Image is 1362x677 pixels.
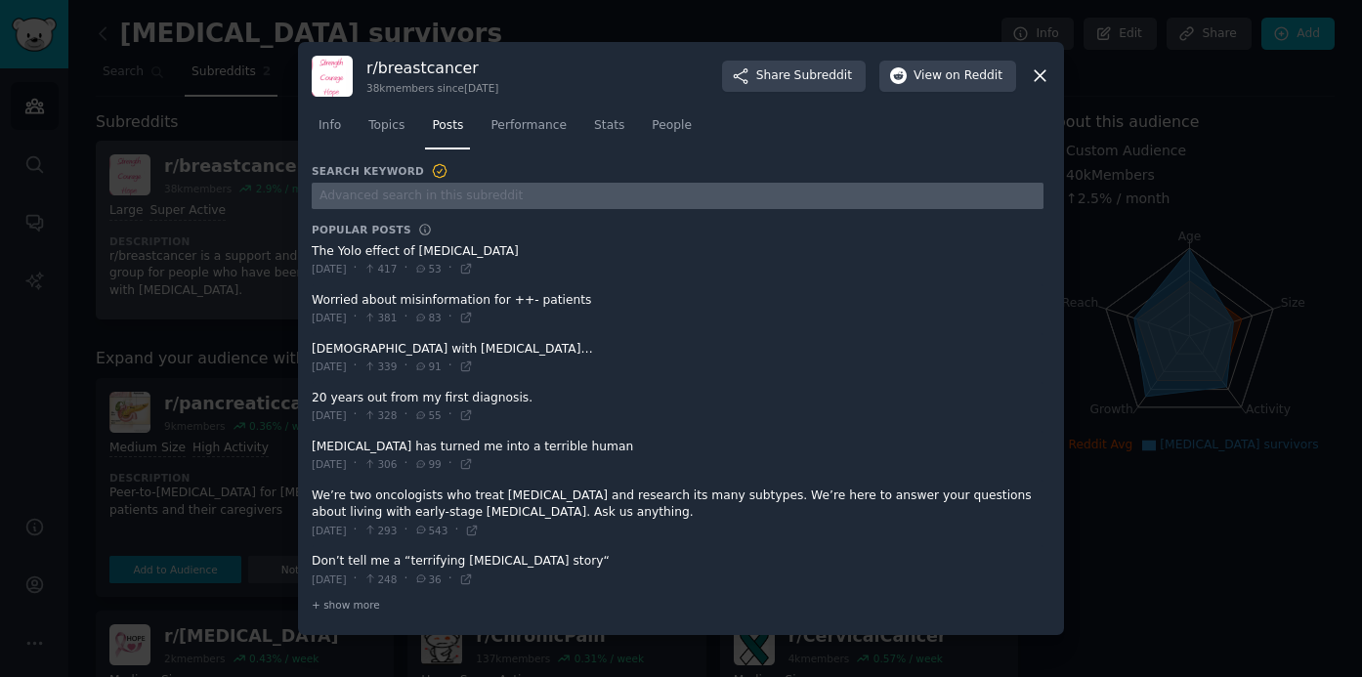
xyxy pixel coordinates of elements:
[312,408,347,422] span: [DATE]
[404,260,407,277] span: ·
[363,572,397,586] span: 248
[354,571,358,588] span: ·
[414,408,441,422] span: 55
[312,110,348,150] a: Info
[354,358,358,375] span: ·
[363,457,397,471] span: 306
[363,311,397,324] span: 381
[946,67,1002,85] span: on Reddit
[312,360,347,373] span: [DATE]
[722,61,866,92] button: ShareSubreddit
[366,58,498,78] h3: r/ breastcancer
[319,117,341,135] span: Info
[404,571,407,588] span: ·
[490,117,567,135] span: Performance
[448,358,452,375] span: ·
[414,457,441,471] span: 99
[312,223,411,236] h3: Popular Posts
[404,522,407,539] span: ·
[363,524,397,537] span: 293
[368,117,404,135] span: Topics
[594,117,624,135] span: Stats
[587,110,631,150] a: Stats
[312,524,347,537] span: [DATE]
[484,110,574,150] a: Performance
[794,67,852,85] span: Subreddit
[363,360,397,373] span: 339
[404,309,407,326] span: ·
[448,455,452,473] span: ·
[404,406,407,424] span: ·
[448,571,452,588] span: ·
[454,522,458,539] span: ·
[312,457,347,471] span: [DATE]
[414,311,441,324] span: 83
[645,110,699,150] a: People
[312,311,347,324] span: [DATE]
[362,110,411,150] a: Topics
[354,455,358,473] span: ·
[312,262,347,275] span: [DATE]
[448,309,452,326] span: ·
[414,524,447,537] span: 543
[354,260,358,277] span: ·
[312,572,347,586] span: [DATE]
[448,260,452,277] span: ·
[756,67,852,85] span: Share
[652,117,692,135] span: People
[914,67,1002,85] span: View
[363,408,397,422] span: 328
[366,81,498,95] div: 38k members since [DATE]
[414,360,441,373] span: 91
[312,598,380,612] span: + show more
[354,522,358,539] span: ·
[404,455,407,473] span: ·
[312,183,1043,209] input: Advanced search in this subreddit
[312,162,448,180] h3: Search Keyword
[425,110,470,150] a: Posts
[312,56,353,97] img: breastcancer
[432,117,463,135] span: Posts
[363,262,397,275] span: 417
[448,406,452,424] span: ·
[879,61,1016,92] button: Viewon Reddit
[414,572,441,586] span: 36
[404,358,407,375] span: ·
[414,262,441,275] span: 53
[354,309,358,326] span: ·
[354,406,358,424] span: ·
